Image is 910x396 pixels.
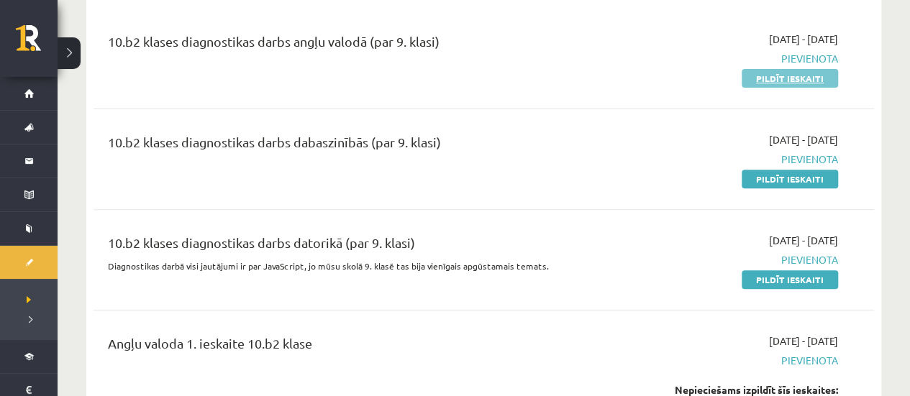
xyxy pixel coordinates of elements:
a: Rīgas 1. Tālmācības vidusskola [16,25,58,61]
span: Pievienota [609,252,838,267]
p: Diagnostikas darbā visi jautājumi ir par JavaScript, jo mūsu skolā 9. klasē tas bija vienīgais ap... [108,259,588,272]
div: 10.b2 klases diagnostikas darbs angļu valodā (par 9. klasi) [108,32,588,58]
span: [DATE] - [DATE] [769,132,838,147]
a: Pildīt ieskaiti [742,270,838,289]
div: 10.b2 klases diagnostikas darbs dabaszinībās (par 9. klasi) [108,132,588,159]
a: Pildīt ieskaiti [742,170,838,188]
span: [DATE] - [DATE] [769,32,838,47]
div: Angļu valoda 1. ieskaite 10.b2 klase [108,333,588,360]
span: [DATE] - [DATE] [769,333,838,349]
span: Pievienota [609,353,838,368]
span: Pievienota [609,51,838,66]
span: [DATE] - [DATE] [769,233,838,248]
a: Pildīt ieskaiti [742,69,838,88]
span: Pievienota [609,152,838,167]
div: 10.b2 klases diagnostikas darbs datorikā (par 9. klasi) [108,233,588,259]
